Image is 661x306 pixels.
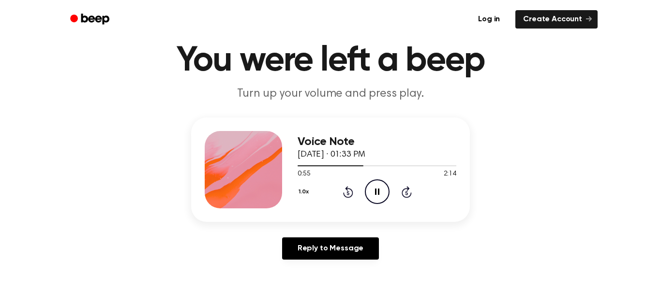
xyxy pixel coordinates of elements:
[298,169,310,179] span: 0:55
[468,8,510,30] a: Log in
[298,150,365,159] span: [DATE] · 01:33 PM
[298,135,456,148] h3: Voice Note
[282,237,379,260] a: Reply to Message
[63,10,118,29] a: Beep
[83,44,578,78] h1: You were left a beep
[515,10,598,29] a: Create Account
[444,169,456,179] span: 2:14
[145,86,516,102] p: Turn up your volume and press play.
[298,184,312,200] button: 1.0x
